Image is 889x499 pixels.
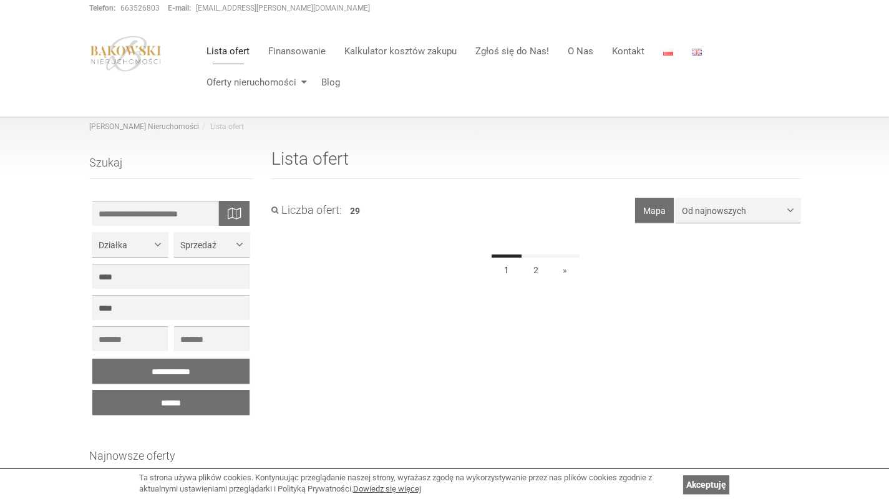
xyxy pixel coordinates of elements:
[353,484,421,493] a: Dowiedz się więcej
[89,36,163,72] img: logo
[676,198,800,223] button: Od najnowszych
[174,232,250,257] button: Sprzedaż
[635,198,674,223] button: Mapa
[466,39,558,64] a: Zgłoś się do Nas!
[259,39,335,64] a: Finansowanie
[492,254,522,283] a: 1
[335,39,466,64] a: Kalkulator kosztów zakupu
[603,39,654,64] a: Kontakt
[197,39,259,64] a: Lista ofert
[663,49,673,56] img: Polski
[218,201,250,226] div: Wyszukaj na mapie
[199,122,244,132] li: Lista ofert
[89,4,115,12] strong: Telefon:
[350,206,360,216] span: 29
[682,205,785,217] span: Od najnowszych
[312,70,340,95] a: Blog
[89,450,253,472] h3: Najnowsze oferty
[99,239,152,251] span: Działka
[271,204,342,216] h3: Liczba ofert:
[197,70,312,95] a: Oferty nieruchomości
[139,472,677,495] div: Ta strona używa plików cookies. Kontynuując przeglądanie naszej strony, wyrażasz zgodę na wykorzy...
[92,232,168,257] button: Działka
[558,39,603,64] a: O Nas
[692,49,702,56] img: English
[89,122,199,131] a: [PERSON_NAME] Nieruchomości
[120,4,160,12] a: 663526803
[180,239,234,251] span: Sprzedaż
[196,4,370,12] a: [EMAIL_ADDRESS][PERSON_NAME][DOMAIN_NAME]
[89,157,253,179] h3: Szukaj
[521,254,551,283] a: 2
[683,475,729,494] a: Akceptuję
[271,150,800,179] h1: Lista ofert
[550,254,580,283] a: »
[168,4,191,12] strong: E-mail:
